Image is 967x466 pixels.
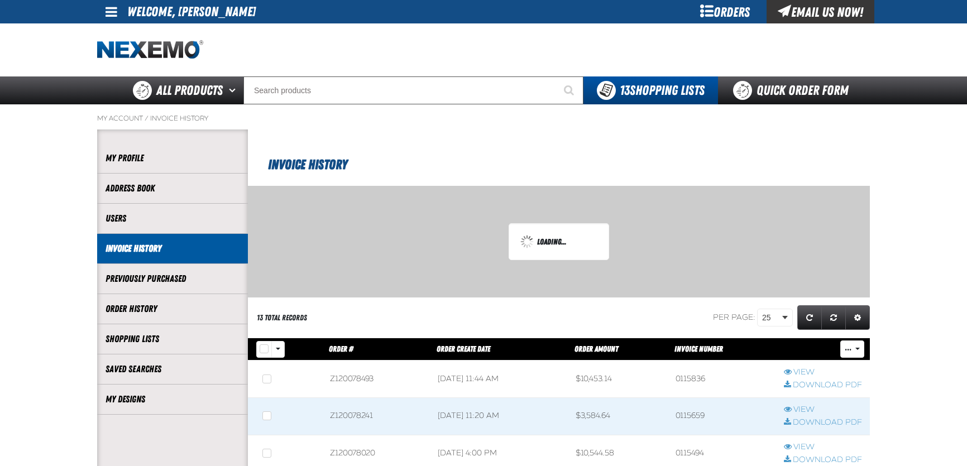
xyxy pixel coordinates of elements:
[776,338,870,361] th: Row actions
[784,455,862,465] a: Download PDF row action
[97,40,203,60] a: Home
[713,313,755,322] span: Per page:
[821,305,846,330] a: Reset grid action
[568,361,668,398] td: $10,453.14
[97,114,143,123] a: My Account
[674,344,723,353] a: Invoice Number
[797,305,822,330] a: Refresh grid action
[271,341,285,358] button: Rows selection options
[106,272,240,285] a: Previously Purchased
[106,393,240,406] a: My Designs
[840,340,864,357] button: Mass Actions
[668,361,776,398] td: 0115836
[106,152,240,165] a: My Profile
[784,442,862,453] a: View row action
[845,347,851,353] span: ...
[268,157,347,172] span: Invoice History
[784,405,862,415] a: View row action
[430,397,568,435] td: [DATE] 11:20 AM
[106,302,240,315] a: Order History
[145,114,149,123] span: /
[243,76,583,104] input: Search
[437,344,490,353] a: Order Create Date
[106,212,240,225] a: Users
[556,76,583,104] button: Start Searching
[106,242,240,255] a: Invoice History
[106,363,240,376] a: Saved Searches
[718,76,869,104] a: Quick Order Form
[784,417,862,428] a: Download PDF row action
[668,397,776,435] td: 0115659
[762,312,780,324] span: 25
[620,83,630,98] strong: 13
[575,344,618,353] a: Order Amount
[568,397,668,435] td: $3,584.64
[620,83,705,98] span: Shopping Lists
[106,182,240,195] a: Address Book
[784,380,862,391] a: Download PDF row action
[150,114,208,123] a: Invoice History
[225,76,243,104] button: Open All Products pages
[97,114,870,123] nav: Breadcrumbs
[257,313,307,323] div: 13 total records
[845,305,870,330] a: Expand or Collapse Grid Settings
[156,80,223,100] span: All Products
[520,235,597,248] div: Loading...
[784,367,862,378] a: View row action
[106,333,240,345] a: Shopping Lists
[97,40,203,60] img: Nexemo logo
[322,397,430,435] td: Z120078241
[329,344,353,353] a: Order #
[322,361,430,398] td: Z120078493
[430,361,568,398] td: [DATE] 11:44 AM
[583,76,718,104] button: You have 13 Shopping Lists. Open to view details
